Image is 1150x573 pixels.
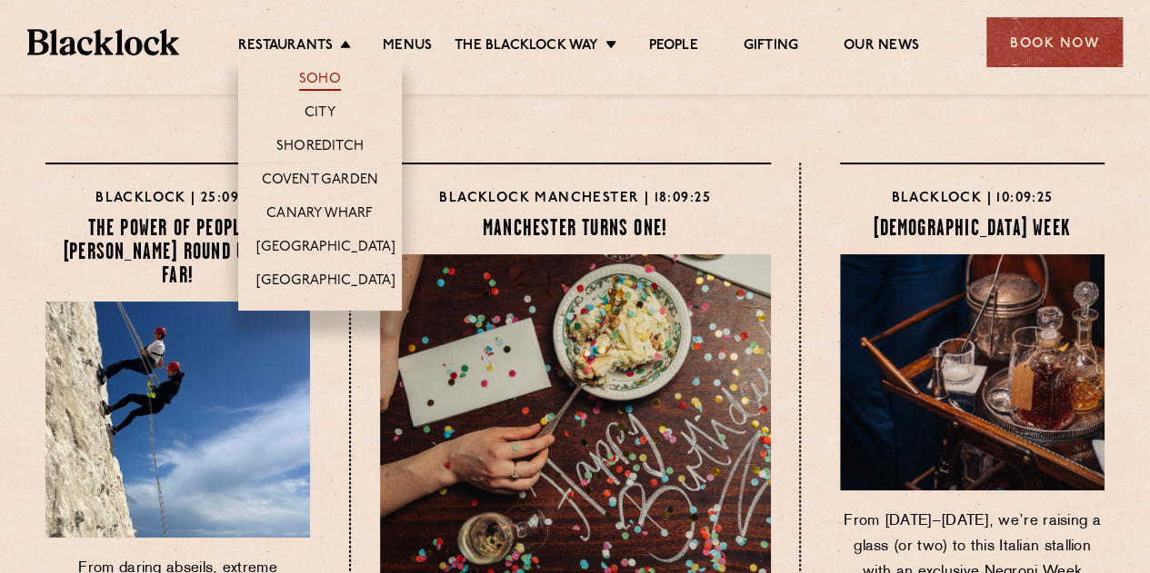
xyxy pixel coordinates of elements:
h4: Blacklock | 10:09:25 [840,187,1105,211]
a: Our News [844,37,919,57]
img: Jun24-BLSummer-03730-Blank-labels--e1758200145668.jpg [840,254,1105,490]
h4: Blacklock Manchester | 18:09:25 [380,187,771,211]
a: Canary Wharf [266,205,373,225]
a: [GEOGRAPHIC_DATA] [256,239,395,259]
a: Menus [383,37,432,57]
h4: Blacklock | 25:09:25 [45,187,310,211]
a: Shoreditch [276,138,364,158]
a: Soho [299,71,341,91]
a: The Blacklock Way [455,37,598,57]
div: Book Now [986,17,1123,67]
a: People [648,37,697,57]
a: Restaurants [238,37,333,57]
a: Gifting [744,37,798,57]
a: Covent Garden [262,172,379,192]
a: [GEOGRAPHIC_DATA] [256,272,395,292]
h4: [DEMOGRAPHIC_DATA] WEEK [840,218,1105,242]
img: BL_Textured_Logo-footer-cropped.svg [27,29,179,54]
h4: MANCHESTER TURNS ONE! [380,218,771,242]
a: City [305,104,335,124]
img: KoWl4P10ADDlSAyYs0GLmJ1O0fTzgqz3vghPAash.jpg [45,301,310,538]
h4: The Power of People – [PERSON_NAME] round up… so far! [45,218,310,289]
